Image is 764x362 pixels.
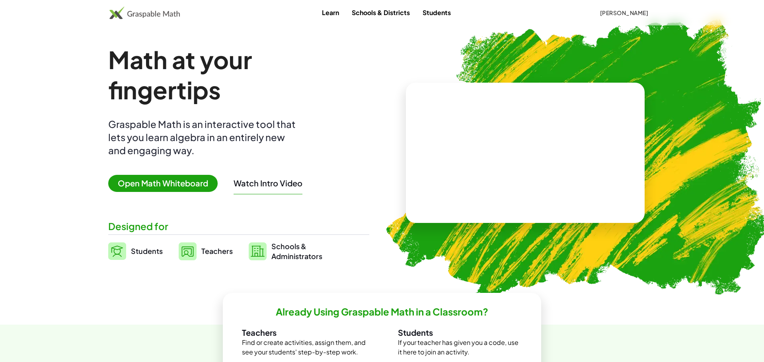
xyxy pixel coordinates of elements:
img: svg%3e [108,242,126,260]
h1: Math at your fingertips [108,45,361,105]
a: Students [416,5,457,20]
span: Schools & Administrators [271,241,322,261]
img: svg%3e [249,242,267,260]
span: Teachers [201,246,233,256]
span: Students [131,246,163,256]
video: What is this? This is dynamic math notation. Dynamic math notation plays a central role in how Gr... [466,123,585,183]
div: Designed for [108,220,369,233]
a: Schools &Administrators [249,241,322,261]
a: Open Math Whiteboard [108,180,224,188]
a: Students [108,241,163,261]
p: If your teacher has given you a code, use it here to join an activity. [398,338,522,357]
div: Graspable Math is an interactive tool that lets you learn algebra in an entirely new and engaging... [108,118,299,157]
button: [PERSON_NAME] [593,6,655,20]
h3: Teachers [242,327,366,338]
h3: Students [398,327,522,338]
a: Teachers [179,241,233,261]
img: svg%3e [179,242,197,260]
a: Learn [316,5,345,20]
a: Schools & Districts [345,5,416,20]
span: [PERSON_NAME] [600,9,648,16]
p: Find or create activities, assign them, and see your students' step-by-step work. [242,338,366,357]
button: Watch Intro Video [234,178,302,188]
h2: Already Using Graspable Math in a Classroom? [276,306,488,318]
span: Open Math Whiteboard [108,175,218,192]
